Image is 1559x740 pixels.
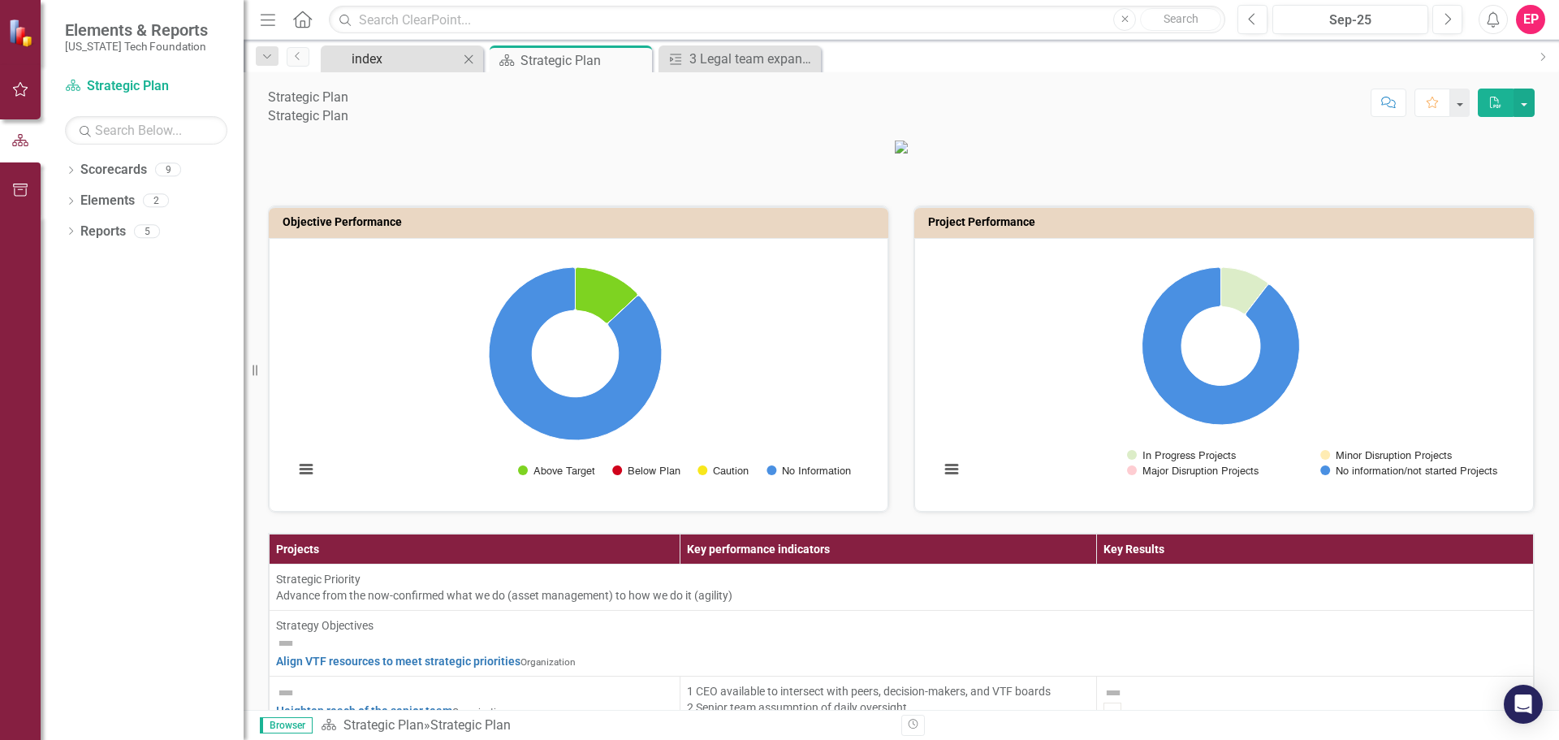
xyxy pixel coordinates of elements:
button: Show Caution [697,465,749,477]
div: Projects [276,541,673,557]
div: Sep-25 [1278,11,1423,30]
button: View chart menu, Chart [295,458,317,481]
a: Strategic Plan [343,717,424,733]
button: Show No Information [767,465,850,477]
div: 5 [134,224,160,238]
a: Scorecards [80,161,147,180]
h3: Objective Performance [283,216,880,228]
div: Strategic Plan [430,717,511,733]
path: No information/not started Projects, 86. [1142,267,1300,425]
a: index [325,49,459,69]
button: Show Above Target [518,465,594,477]
svg: Interactive chart [931,251,1510,495]
small: [US_STATE] Tech Foundation [65,40,208,53]
span: Browser [260,717,313,734]
button: Sep-25 [1272,5,1428,34]
button: Show Major Disruption Projects [1127,465,1259,477]
div: 9 [155,163,181,177]
div: Strategic Plan [268,89,348,107]
img: Not Defined [276,683,296,703]
div: 2 [143,194,169,208]
h3: Project Performance [928,216,1526,228]
img: Not Defined [276,634,296,653]
button: EP [1516,5,1545,34]
span: Search [1164,12,1198,25]
button: Show Minor Disruption Projects [1320,449,1452,461]
svg: Interactive chart [286,251,865,495]
path: Above Target, 3. [575,267,637,323]
div: Key performance indicators [687,541,1090,557]
span: Organization [520,656,576,668]
div: Strategy Objectives [276,617,1527,634]
div: Chart. Highcharts interactive chart. [931,251,1517,495]
span: Advance from the now-confirmed what we do (asset management) to how we do it (agility) [276,589,732,602]
span: Elements & Reports [65,20,208,40]
path: Major Disruption Projects, 0. [1245,283,1269,314]
a: Elements [80,192,135,210]
div: Strategic Plan [520,50,648,71]
a: Align VTF resources to meet strategic priorities [276,655,520,668]
path: Caution, 0. [607,295,638,324]
div: Strategic Priority [276,571,1527,587]
span: Organization [452,706,507,717]
img: Not Defined [1103,683,1123,703]
button: View chart menu, Chart [940,458,963,481]
a: Strategic Plan [65,77,227,96]
div: Chart. Highcharts interactive chart. [286,251,871,495]
button: Show In Progress Projects [1127,449,1236,461]
button: Search [1140,8,1221,31]
path: In Progress Projects, 10. [1220,267,1267,314]
div: Key Results [1103,541,1527,557]
a: Heighten reach of the senior team [276,704,452,717]
a: Reports [80,223,126,241]
button: Show No information/not started Projects [1320,465,1496,477]
div: » [321,716,889,735]
img: VTF_logo_500%20(13).png [895,141,908,154]
div: 3 Legal team expansion [689,49,817,69]
input: Search Below... [65,116,227,145]
input: Search ClearPoint... [329,6,1225,34]
button: Show Below Plan [612,465,680,477]
a: 3 Legal team expansion [663,49,817,69]
path: No Information, 20. [489,267,662,440]
div: Strategic Plan [268,107,348,126]
img: ClearPoint Strategy [8,19,37,47]
div: index [352,49,459,69]
div: Open Intercom Messenger [1504,685,1543,724]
